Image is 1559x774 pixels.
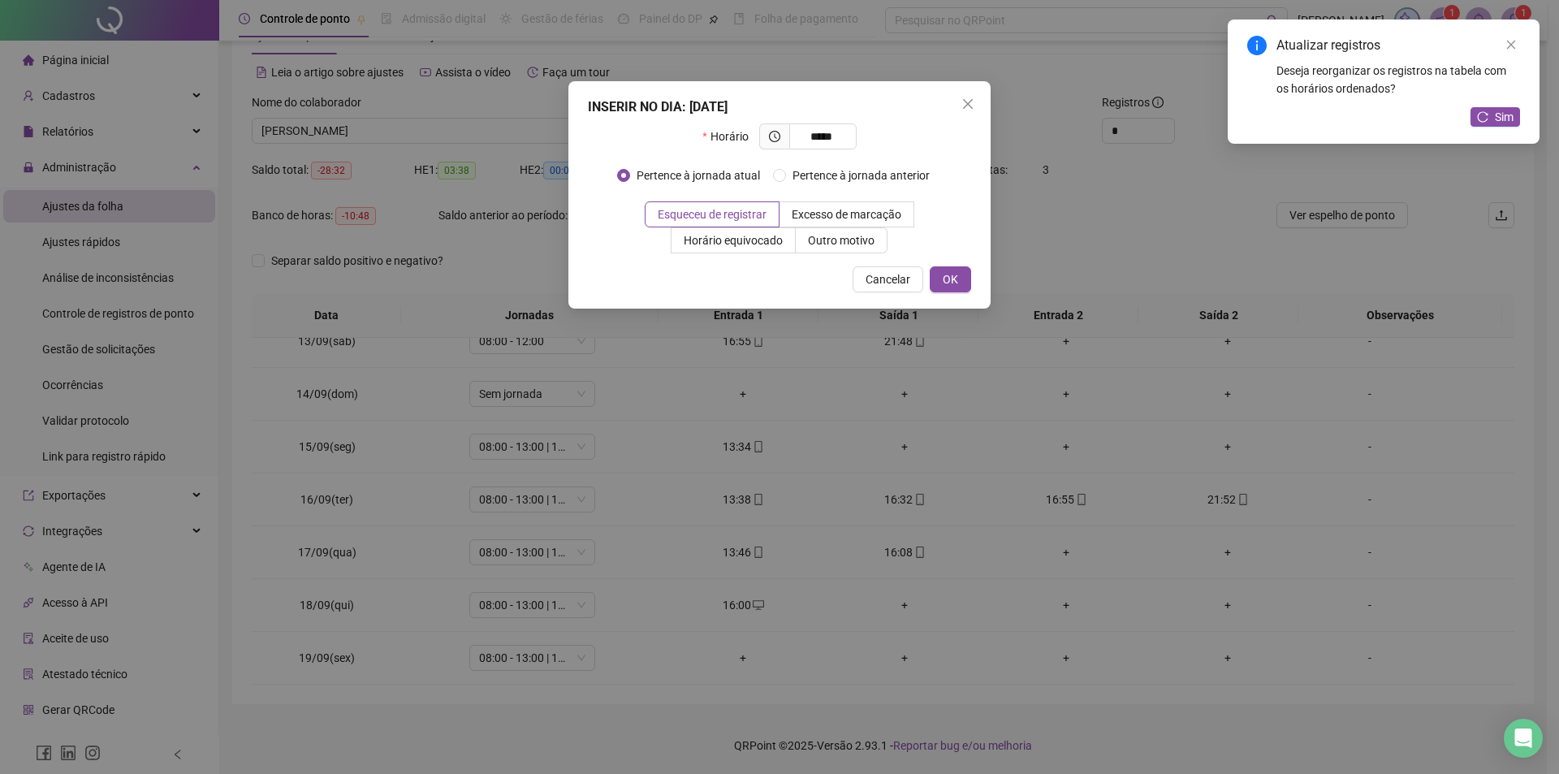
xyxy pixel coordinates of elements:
[1470,107,1520,127] button: Sim
[808,234,875,247] span: Outro motivo
[943,270,958,288] span: OK
[961,97,974,110] span: close
[792,208,901,221] span: Excesso de marcação
[769,131,780,142] span: clock-circle
[1505,39,1517,50] span: close
[658,208,767,221] span: Esqueceu de registrar
[1247,36,1267,55] span: info-circle
[786,166,936,184] span: Pertence à jornada anterior
[955,91,981,117] button: Close
[1477,111,1488,123] span: reload
[684,234,783,247] span: Horário equivocado
[1276,36,1520,55] div: Atualizar registros
[630,166,767,184] span: Pertence à jornada atual
[1495,108,1514,126] span: Sim
[853,266,923,292] button: Cancelar
[1504,719,1543,758] div: Open Intercom Messenger
[1502,36,1520,54] a: Close
[1276,62,1520,97] div: Deseja reorganizar os registros na tabela com os horários ordenados?
[588,97,971,117] div: INSERIR NO DIA : [DATE]
[866,270,910,288] span: Cancelar
[930,266,971,292] button: OK
[702,123,758,149] label: Horário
